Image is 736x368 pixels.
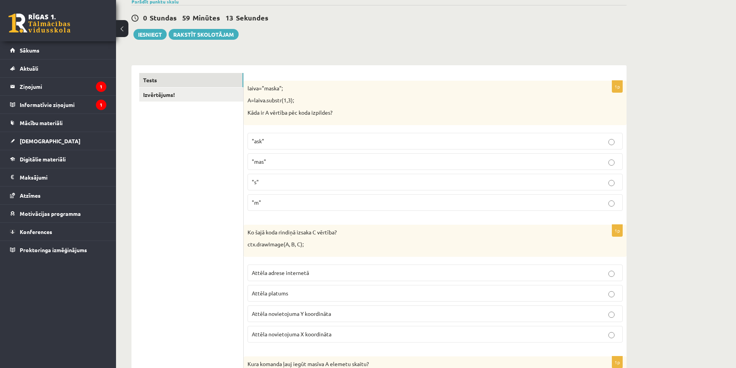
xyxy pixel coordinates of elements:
span: Attēla platums [252,290,288,297]
span: Aktuāli [20,65,38,72]
a: Atzīmes [10,187,106,204]
span: 13 [225,13,233,22]
span: Atzīmes [20,192,41,199]
span: "ask" [252,137,264,144]
span: Stundas [150,13,177,22]
a: Ziņojumi1 [10,78,106,95]
input: "ask" [608,139,615,145]
span: Sekundes [236,13,268,22]
span: Proktoringa izmēģinājums [20,246,87,253]
span: Attēla novietojuma Y koordināta [252,310,331,317]
p: Kura komanda ļauj iegūt masīva A elemetu skaitu? [248,360,584,368]
button: Iesniegt [133,29,167,40]
a: Tests [139,73,243,87]
p: A=laiva.substr(1,3); [248,97,584,104]
p: laiva="maska"; [248,85,584,92]
span: Digitālie materiāli [20,156,66,163]
span: Konferences [20,228,52,235]
a: Motivācijas programma [10,205,106,222]
a: Rakstīt skolotājam [169,29,239,40]
span: Sākums [20,47,39,54]
a: Informatīvie ziņojumi1 [10,96,106,114]
a: Maksājumi [10,168,106,186]
input: Attēla platums [608,291,615,297]
i: 1 [96,81,106,92]
a: Izvērtējums! [139,88,243,102]
i: 1 [96,100,106,110]
span: 59 [182,13,190,22]
span: Mācību materiāli [20,119,63,126]
legend: Informatīvie ziņojumi [20,96,106,114]
span: [DEMOGRAPHIC_DATA] [20,137,80,144]
input: "s" [608,180,615,186]
a: Digitālie materiāli [10,150,106,168]
p: 1p [612,80,623,93]
input: Attēla adrese internetā [608,271,615,277]
p: ctx.drawImage(A, B, C); [248,241,584,248]
span: Minūtes [193,13,220,22]
a: Konferences [10,223,106,241]
a: Sākums [10,41,106,59]
input: "mas" [608,159,615,166]
input: "m" [608,200,615,207]
a: Mācību materiāli [10,114,106,132]
legend: Maksājumi [20,168,106,186]
p: Kāda ir A vērtība pēc koda izpildes? [248,109,584,117]
input: Attēla novietojuma X koordināta [608,332,615,338]
legend: Ziņojumi [20,78,106,95]
a: Rīgas 1. Tālmācības vidusskola [9,14,70,33]
a: Aktuāli [10,59,106,77]
span: "s" [252,178,259,185]
span: 0 [143,13,147,22]
span: Attēla adrese internetā [252,269,309,276]
p: 1p [612,224,623,237]
span: Motivācijas programma [20,210,81,217]
input: Attēla novietojuma Y koordināta [608,312,615,318]
p: Ko šajā koda rindiņā izsaka C vērtība? [248,229,584,236]
span: "mas" [252,158,266,165]
a: Proktoringa izmēģinājums [10,241,106,259]
a: [DEMOGRAPHIC_DATA] [10,132,106,150]
span: "m" [252,199,261,206]
span: Attēla novietojuma X koordināta [252,331,331,337]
